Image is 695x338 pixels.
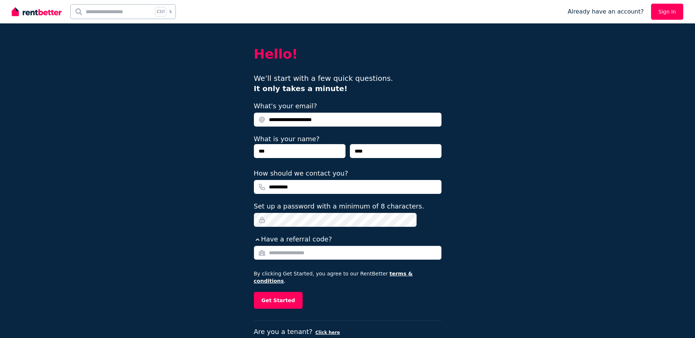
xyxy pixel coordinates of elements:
button: Click here [315,330,340,335]
label: Set up a password with a minimum of 8 characters. [254,201,424,211]
span: Already have an account? [568,7,644,16]
p: Are you a tenant? [254,327,441,337]
b: It only takes a minute! [254,84,348,93]
span: Ctrl [155,7,166,16]
img: RentBetter [12,6,62,17]
label: What is your name? [254,135,320,143]
button: Get Started [254,292,303,309]
h2: Hello! [254,47,441,61]
button: Have a referral code? [254,234,332,244]
span: We’ll start with a few quick questions. [254,74,393,93]
span: k [169,9,172,15]
label: How should we contact you? [254,168,348,179]
label: What's your email? [254,101,317,111]
p: By clicking Get Started, you agree to our RentBetter . [254,270,441,285]
a: Sign In [651,4,683,20]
